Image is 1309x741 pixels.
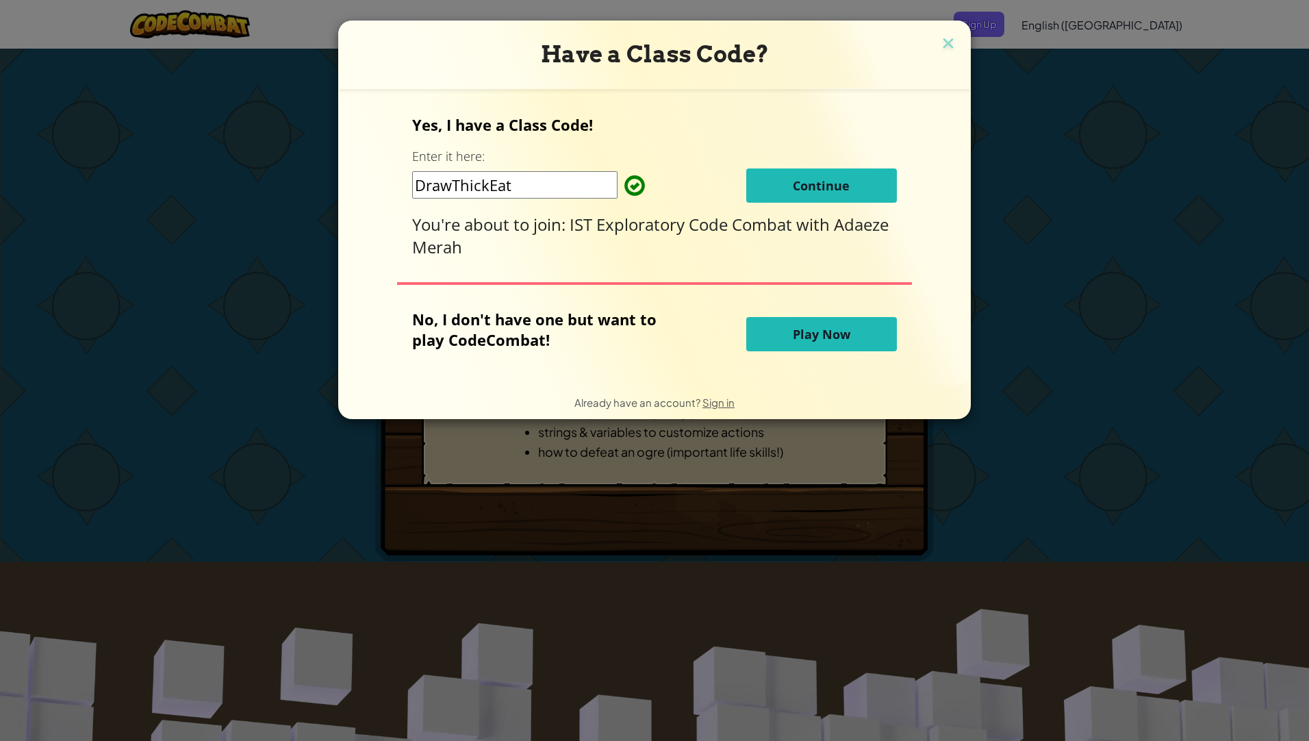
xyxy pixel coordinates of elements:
[574,396,702,409] span: Already have an account?
[570,213,796,236] span: IST Exploratory Code Combat
[939,34,957,55] img: close icon
[412,148,485,165] label: Enter it here:
[412,213,889,258] span: Adaeze Merah
[702,396,735,409] a: Sign in
[796,213,834,236] span: with
[793,326,850,342] span: Play Now
[746,317,897,351] button: Play Now
[412,309,677,350] p: No, I don't have one but want to play CodeCombat!
[746,168,897,203] button: Continue
[793,177,850,194] span: Continue
[412,213,570,236] span: You're about to join:
[412,114,896,135] p: Yes, I have a Class Code!
[541,40,769,68] span: Have a Class Code?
